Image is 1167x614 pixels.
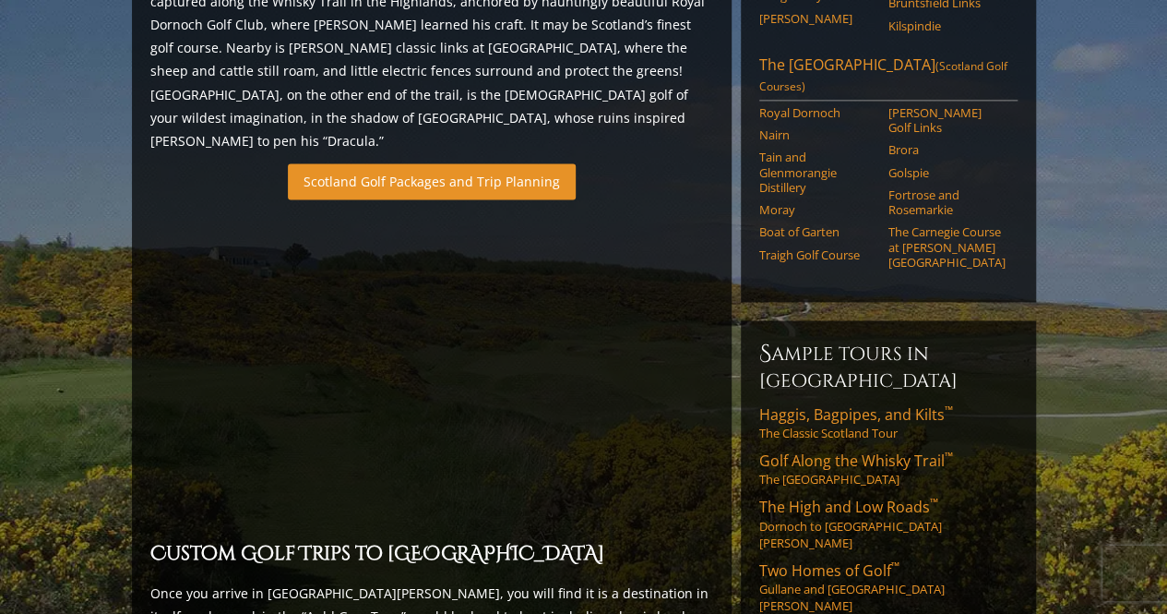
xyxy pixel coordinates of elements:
sup: ™ [930,495,938,511]
a: Royal Dornoch [759,105,876,120]
sup: ™ [945,403,953,418]
sup: ™ [891,558,899,573]
span: Two Homes of Golf [759,560,899,580]
iframe: Sir-Nick-favorite-Open-Rota-Venues [150,211,713,527]
a: Kilspindie [888,18,1006,33]
a: Fortrose and Rosemarkie [888,187,1006,218]
a: Golf Along the Whisky Trail™The [GEOGRAPHIC_DATA] [759,451,1018,488]
a: [PERSON_NAME] [759,11,876,26]
span: Haggis, Bagpipes, and Kilts [759,404,953,425]
a: Golspie [888,165,1006,180]
h6: Sample Tours in [GEOGRAPHIC_DATA] [759,339,1018,393]
a: The High and Low Roads™Dornoch to [GEOGRAPHIC_DATA][PERSON_NAME] [759,497,1018,550]
a: Tain and Glenmorangie Distillery [759,150,876,195]
a: Nairn [759,127,876,142]
a: The [GEOGRAPHIC_DATA](Scotland Golf Courses) [759,54,1018,101]
a: Traigh Golf Course [759,247,876,262]
sup: ™ [945,449,953,464]
a: The Carnegie Course at [PERSON_NAME][GEOGRAPHIC_DATA] [888,224,1006,270]
a: Brora [888,142,1006,157]
a: Boat of Garten [759,224,876,239]
a: Haggis, Bagpipes, and Kilts™The Classic Scotland Tour [759,404,1018,441]
a: Scotland Golf Packages and Trip Planning [288,163,576,199]
a: Two Homes of Golf™Gullane and [GEOGRAPHIC_DATA][PERSON_NAME] [759,560,1018,613]
h2: Custom Golf Trips to [GEOGRAPHIC_DATA] [150,538,713,570]
span: Golf Along the Whisky Trail [759,451,953,471]
a: [PERSON_NAME] Golf Links [888,105,1006,136]
span: The High and Low Roads [759,497,938,517]
span: (Scotland Golf Courses) [759,58,1007,94]
a: Moray [759,202,876,217]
